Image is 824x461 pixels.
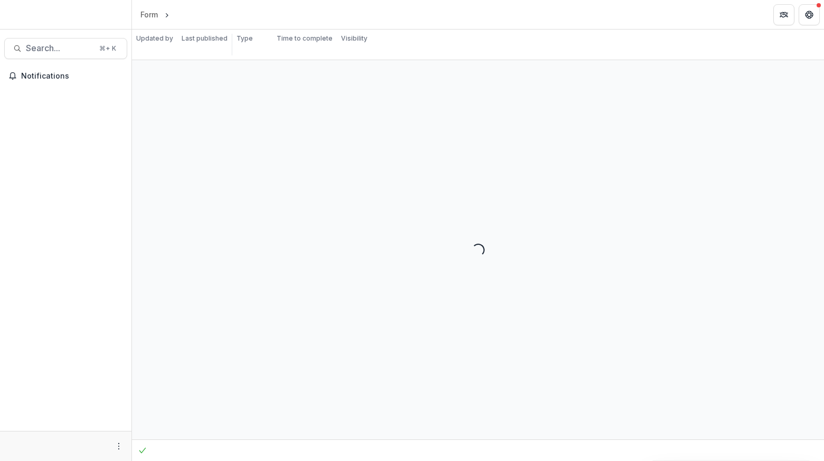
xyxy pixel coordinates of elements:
div: ⌘ + K [97,43,118,54]
span: Search... [26,43,93,53]
button: Notifications [4,68,127,84]
p: Time to complete [277,34,333,43]
p: Last published [182,34,228,43]
nav: breadcrumb [136,7,216,22]
button: Get Help [799,4,820,25]
p: Type [236,34,253,43]
button: Partners [773,4,794,25]
p: Visibility [341,34,367,43]
div: Form [140,9,158,20]
button: More [112,440,125,453]
p: Updated by [136,34,173,43]
button: Search... [4,38,127,59]
a: Form [136,7,162,22]
span: Notifications [21,72,123,81]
